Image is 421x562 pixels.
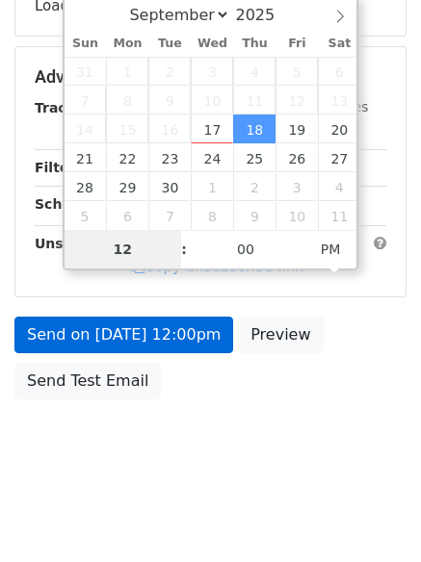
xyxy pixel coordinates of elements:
span: September 21, 2025 [65,143,107,172]
span: September 24, 2025 [191,143,233,172]
input: Minute [187,230,304,268]
span: September 5, 2025 [276,57,318,86]
span: Fri [276,38,318,50]
span: Sat [318,38,360,50]
a: Copy unsubscribe link [130,258,303,275]
span: Sun [65,38,107,50]
span: September 6, 2025 [318,57,360,86]
span: September 4, 2025 [233,57,276,86]
a: Preview [238,317,323,353]
span: October 2, 2025 [233,172,276,201]
a: Send on [DATE] 12:00pm [14,317,233,353]
span: September 23, 2025 [148,143,191,172]
strong: Schedule [35,196,104,212]
strong: Filters [35,160,84,175]
iframe: Chat Widget [325,470,421,562]
strong: Unsubscribe [35,236,129,251]
span: September 30, 2025 [148,172,191,201]
span: September 9, 2025 [148,86,191,115]
span: September 13, 2025 [318,86,360,115]
span: September 16, 2025 [148,115,191,143]
span: October 5, 2025 [65,201,107,230]
span: October 4, 2025 [318,172,360,201]
span: September 27, 2025 [318,143,360,172]
span: September 3, 2025 [191,57,233,86]
span: September 1, 2025 [106,57,148,86]
span: Click to toggle [304,230,357,268]
span: September 12, 2025 [276,86,318,115]
span: October 7, 2025 [148,201,191,230]
span: October 3, 2025 [276,172,318,201]
span: September 10, 2025 [191,86,233,115]
a: Send Test Email [14,363,161,399]
span: Tue [148,38,191,50]
span: September 11, 2025 [233,86,276,115]
span: September 19, 2025 [276,115,318,143]
span: September 18, 2025 [233,115,276,143]
span: October 9, 2025 [233,201,276,230]
span: Mon [106,38,148,50]
span: October 6, 2025 [106,201,148,230]
span: August 31, 2025 [65,57,107,86]
input: Year [230,6,300,24]
span: September 20, 2025 [318,115,360,143]
span: Thu [233,38,276,50]
span: : [181,230,187,268]
span: October 10, 2025 [276,201,318,230]
span: September 8, 2025 [106,86,148,115]
span: September 2, 2025 [148,57,191,86]
span: September 17, 2025 [191,115,233,143]
span: September 26, 2025 [276,143,318,172]
span: September 14, 2025 [65,115,107,143]
span: September 25, 2025 [233,143,276,172]
span: October 8, 2025 [191,201,233,230]
input: Hour [65,230,182,268]
span: Wed [191,38,233,50]
span: September 28, 2025 [65,172,107,201]
span: September 7, 2025 [65,86,107,115]
h5: Advanced [35,66,386,88]
span: September 29, 2025 [106,172,148,201]
span: October 1, 2025 [191,172,233,201]
strong: Tracking [35,100,99,115]
span: October 11, 2025 [318,201,360,230]
span: September 22, 2025 [106,143,148,172]
span: September 15, 2025 [106,115,148,143]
